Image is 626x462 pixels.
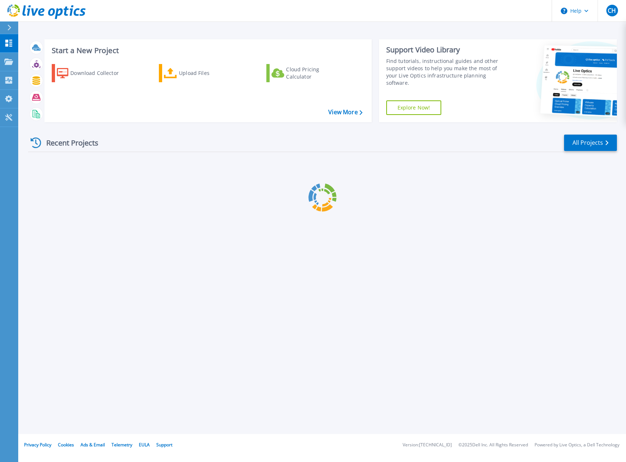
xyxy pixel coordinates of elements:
span: CH [608,8,616,13]
a: Explore Now! [386,100,442,115]
li: Powered by Live Optics, a Dell Technology [535,443,619,447]
div: Cloud Pricing Calculator [286,66,344,80]
a: Cloud Pricing Calculator [266,64,348,82]
a: Telemetry [111,442,132,448]
div: Support Video Library [386,45,507,55]
a: Ads & Email [81,442,105,448]
li: Version: [TECHNICAL_ID] [403,443,452,447]
div: Find tutorials, instructional guides and other support videos to help you make the most of your L... [386,57,507,87]
a: Upload Files [159,64,240,82]
a: All Projects [564,135,617,151]
a: Download Collector [52,64,133,82]
a: EULA [139,442,150,448]
a: View More [328,109,362,116]
div: Recent Projects [28,134,108,152]
li: © 2025 Dell Inc. All Rights Reserved [458,443,528,447]
div: Download Collector [70,66,129,80]
div: Upload Files [179,66,237,80]
h3: Start a New Project [52,47,362,55]
a: Support [156,442,172,448]
a: Privacy Policy [24,442,51,448]
a: Cookies [58,442,74,448]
